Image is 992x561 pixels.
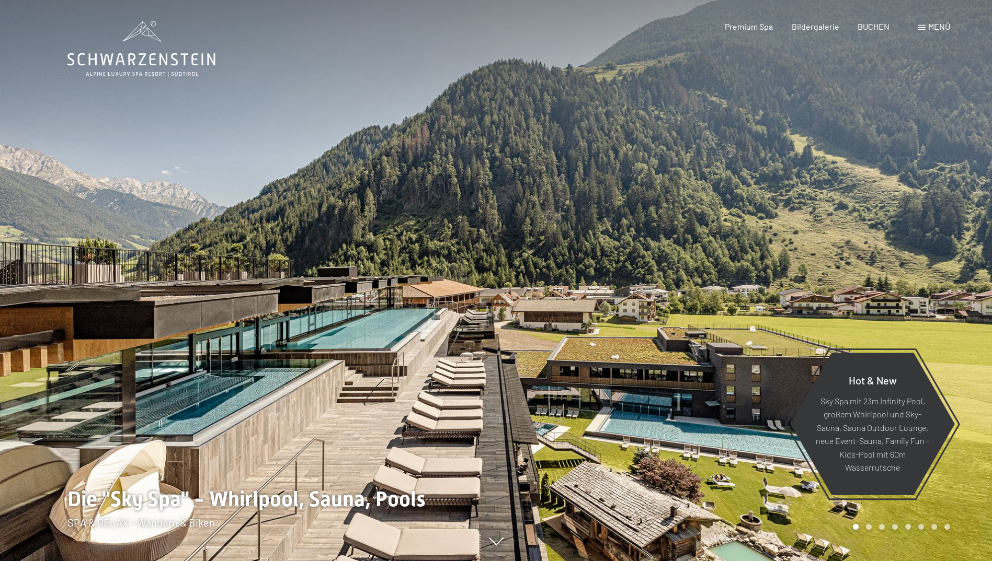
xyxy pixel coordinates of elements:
p: Sky Spa mit 23m Infinity Pool, großem Whirlpool und Sky-Sauna, Sauna Outdoor Lounge, neue Event-S... [816,394,929,474]
div: Carousel Page 3 [879,524,885,530]
span: Menü [928,21,950,31]
div: Carousel Page 8 [944,524,950,530]
div: Carousel Page 2 [866,524,872,530]
div: Carousel Page 4 [892,524,898,530]
span: Hot & New [849,373,897,386]
a: Hot & New Sky Spa mit 23m Infinity Pool, großem Whirlpool und Sky-Sauna, Sauna Outdoor Lounge, ne... [790,352,955,496]
div: Carousel Page 6 [918,524,924,530]
div: Carousel Page 7 [931,524,937,530]
div: Carousel Page 1 (Current Slide) [853,524,859,530]
div: Carousel Pagination [849,524,950,530]
a: Premium Spa [725,21,773,31]
div: Carousel Page 5 [905,524,911,530]
a: Bildergalerie [792,21,839,31]
a: BUCHEN [858,21,890,31]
